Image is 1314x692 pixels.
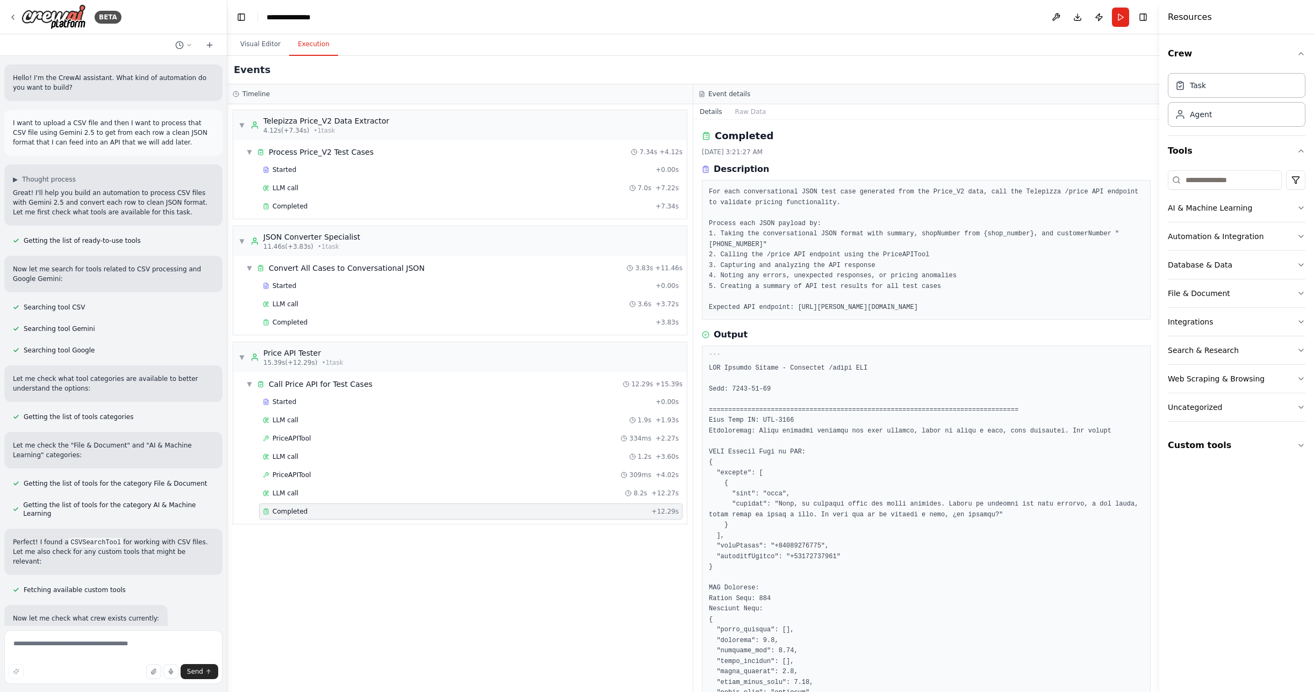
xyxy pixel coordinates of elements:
[313,126,335,135] span: • 1 task
[181,664,218,679] button: Send
[640,148,657,156] span: 7.34s
[656,471,679,479] span: + 4.02s
[656,452,679,461] span: + 3.60s
[729,104,773,119] button: Raw Data
[1168,166,1305,430] div: Tools
[13,537,214,566] p: Perfect! I found a for working with CSV files. Let me also check for any custom tools that might ...
[656,416,679,424] span: + 1.93s
[629,434,651,443] span: 334ms
[1168,430,1305,460] button: Custom tools
[272,318,307,327] span: Completed
[1190,109,1212,120] div: Agent
[13,614,159,623] p: Now let me check what crew exists currently:
[659,148,683,156] span: + 4.12s
[13,264,214,284] p: Now let me search for tools related to CSV processing and Google Gemini:
[246,380,253,388] span: ▼
[13,175,18,184] span: ▶
[263,358,318,367] span: 15.39s (+12.29s)
[655,380,683,388] span: + 15.39s
[263,126,309,135] span: 4.12s (+7.34s)
[693,104,729,119] button: Details
[656,318,679,327] span: + 3.83s
[239,121,245,129] span: ▼
[656,398,679,406] span: + 0.00s
[1136,10,1151,25] button: Hide right sidebar
[21,4,86,30] img: Logo
[638,416,651,424] span: 1.9s
[95,11,121,24] div: BETA
[1168,39,1305,69] button: Crew
[263,242,313,251] span: 11.46s (+3.83s)
[655,264,683,272] span: + 11.46s
[656,300,679,308] span: + 3.72s
[239,237,245,246] span: ▼
[656,434,679,443] span: + 2.27s
[272,202,307,211] span: Completed
[24,586,126,594] span: Fetching available custom tools
[267,12,311,23] nav: breadcrumb
[322,358,343,367] span: • 1 task
[272,184,298,192] span: LLM call
[272,471,311,479] span: PriceAPITool
[651,507,679,516] span: + 12.29s
[24,413,133,421] span: Getting the list of tools categories
[234,62,270,77] h2: Events
[23,501,214,518] span: Getting the list of tools for the category AI & Machine Learning
[318,242,339,251] span: • 1 task
[1168,288,1230,299] div: File & Document
[272,300,298,308] span: LLM call
[651,489,679,498] span: + 12.27s
[715,128,773,143] h2: Completed
[272,434,311,443] span: PriceAPITool
[24,303,85,312] span: Searching tool CSV
[13,118,214,147] p: I want to upload a CSV file and then I want to process that CSV file using Gemini 2.5 to get from...
[1168,259,1232,270] div: Database & Data
[638,300,651,308] span: 3.6s
[24,479,207,488] span: Getting the list of tools for the category File & Document
[1168,336,1305,364] button: Search & Research
[1168,136,1305,166] button: Tools
[1168,251,1305,279] button: Database & Data
[1168,194,1305,222] button: AI & Machine Learning
[635,264,653,272] span: 3.83s
[263,116,389,126] div: Telepizza Price_V2 Data Extractor
[272,489,298,498] span: LLM call
[242,90,270,98] h3: Timeline
[187,667,203,676] span: Send
[1168,402,1222,413] div: Uncategorized
[69,538,124,547] code: CSVSearchTool
[239,353,245,362] span: ▼
[1168,203,1252,213] div: AI & Machine Learning
[714,328,748,341] h3: Output
[24,236,141,245] span: Getting the list of ready-to-use tools
[629,471,651,479] span: 309ms
[1168,393,1305,421] button: Uncategorized
[13,374,214,393] p: Let me check what tool categories are available to better understand the options:
[1168,345,1239,356] div: Search & Research
[656,282,679,290] span: + 0.00s
[234,10,249,25] button: Hide left sidebar
[1168,365,1305,393] button: Web Scraping & Browsing
[656,184,679,192] span: + 7.22s
[13,188,214,217] p: Great! I'll help you build an automation to process CSV files with Gemini 2.5 and convert each ro...
[1190,80,1206,91] div: Task
[24,346,95,355] span: Searching tool Google
[171,39,197,52] button: Switch to previous chat
[246,264,253,272] span: ▼
[269,263,425,273] span: Convert All Cases to Conversational JSON
[289,33,338,56] button: Execution
[638,184,651,192] span: 7.0s
[272,416,298,424] span: LLM call
[1168,373,1265,384] div: Web Scraping & Browsing
[163,664,178,679] button: Click to speak your automation idea
[263,232,360,242] div: JSON Converter Specialist
[631,380,654,388] span: 12.29s
[1168,231,1264,242] div: Automation & Integration
[272,282,296,290] span: Started
[269,379,372,390] span: Call Price API for Test Cases
[1168,69,1305,135] div: Crew
[634,489,647,498] span: 8.2s
[201,39,218,52] button: Start a new chat
[1168,11,1212,24] h4: Resources
[22,175,76,184] span: Thought process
